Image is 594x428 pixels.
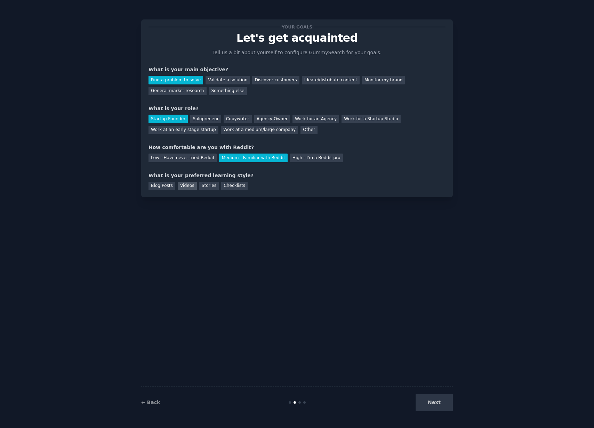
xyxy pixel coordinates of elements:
div: Validate a solution [206,76,250,84]
div: Find a problem to solve [148,76,203,84]
div: What is your main objective? [148,66,445,73]
div: Work for an Agency [292,115,339,123]
p: Tell us a bit about yourself to configure GummySearch for your goals. [209,49,385,56]
div: Videos [178,182,197,190]
div: Work at a medium/large company [221,126,298,134]
div: Copywriter [224,115,252,123]
div: Discover customers [252,76,299,84]
div: What is your preferred learning style? [148,172,445,179]
a: ← Back [141,400,160,405]
div: Ideate/distribute content [302,76,360,84]
div: Monitor my brand [362,76,405,84]
div: Startup Founder [148,115,188,123]
div: Low - Have never tried Reddit [148,154,217,162]
div: General market research [148,87,207,96]
div: Agency Owner [254,115,290,123]
div: Work for a Startup Studio [342,115,400,123]
span: Your goals [280,23,314,31]
p: Let's get acquainted [148,32,445,44]
div: Solopreneur [190,115,221,123]
div: High - I'm a Reddit pro [290,154,343,162]
div: Something else [209,87,247,96]
div: Stories [199,182,219,190]
div: Other [300,126,318,134]
div: Blog Posts [148,182,175,190]
div: Work at an early stage startup [148,126,218,134]
div: How comfortable are you with Reddit? [148,144,445,151]
div: Medium - Familiar with Reddit [219,154,287,162]
div: What is your role? [148,105,445,112]
div: Checklists [221,182,248,190]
